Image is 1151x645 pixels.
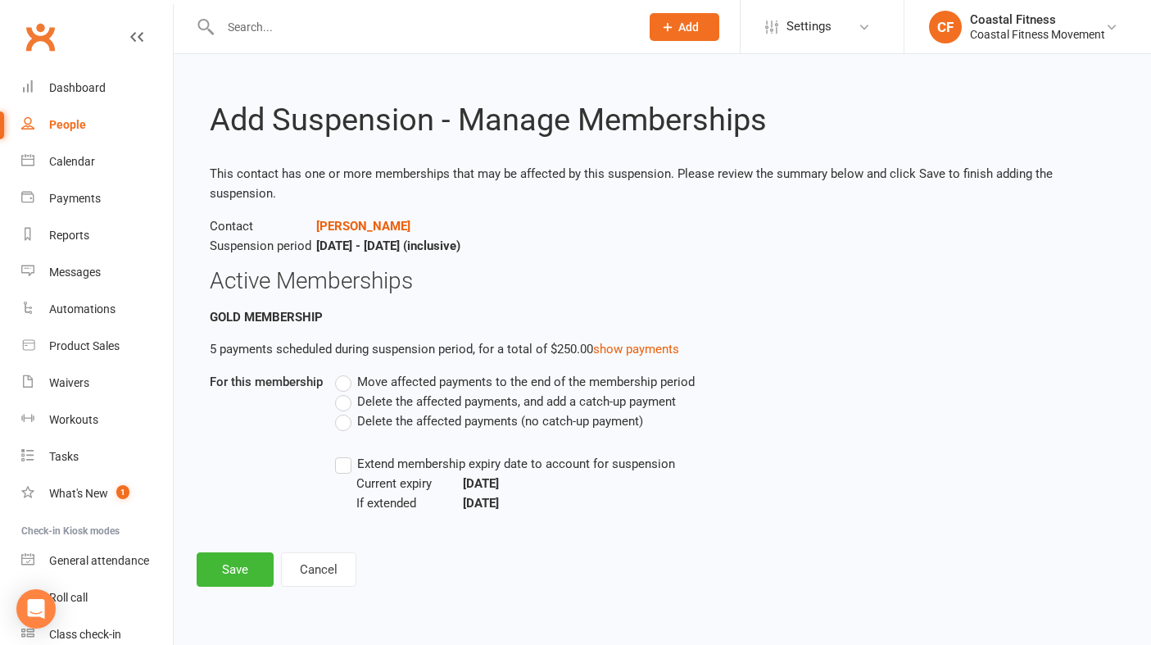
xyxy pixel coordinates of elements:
[21,402,173,438] a: Workouts
[210,339,1115,359] p: 5 payments scheduled during suspension period, for a total of $250.00
[970,27,1105,42] div: Coastal Fitness Movement
[21,579,173,616] a: Roll call
[357,411,643,429] span: Delete the affected payments (no catch-up payment)
[786,8,832,45] span: Settings
[21,217,173,254] a: Reports
[21,291,173,328] a: Automations
[593,342,679,357] a: show payments
[463,476,499,491] b: [DATE]
[21,180,173,217] a: Payments
[20,16,61,57] a: Clubworx
[316,238,460,253] strong: [DATE] - [DATE] (inclusive)
[49,413,98,426] div: Workouts
[49,376,89,389] div: Waivers
[49,339,120,352] div: Product Sales
[49,450,79,463] div: Tasks
[49,554,149,567] div: General attendance
[49,229,89,242] div: Reports
[970,12,1105,27] div: Coastal Fitness
[356,493,463,513] span: If extended
[21,107,173,143] a: People
[21,365,173,402] a: Waivers
[210,236,316,256] span: Suspension period
[21,475,173,512] a: What's New1
[116,485,129,499] span: 1
[210,310,323,325] b: GOLD MEMBERSHIP
[281,552,356,587] button: Cancel
[316,219,410,234] a: [PERSON_NAME]
[21,543,173,579] a: General attendance kiosk mode
[356,474,463,493] span: Current expiry
[49,591,88,604] div: Roll call
[929,11,962,43] div: CF
[21,70,173,107] a: Dashboard
[197,552,274,587] button: Save
[210,216,316,236] span: Contact
[49,81,106,94] div: Dashboard
[21,438,173,475] a: Tasks
[357,392,676,409] span: Delete the affected payments, and add a catch-up payment
[21,143,173,180] a: Calendar
[210,103,1115,138] h2: Add Suspension - Manage Memberships
[21,328,173,365] a: Product Sales
[21,254,173,291] a: Messages
[49,628,121,641] div: Class check-in
[678,20,699,34] span: Add
[49,266,101,279] div: Messages
[357,454,675,471] span: Extend membership expiry date to account for suspension
[49,192,101,205] div: Payments
[215,16,628,39] input: Search...
[650,13,719,41] button: Add
[49,118,86,131] div: People
[210,269,1115,294] h3: Active Memberships
[49,155,95,168] div: Calendar
[463,496,499,511] b: [DATE]
[49,487,108,500] div: What's New
[210,372,323,392] label: For this membership
[16,589,56,629] div: Open Intercom Messenger
[210,164,1115,203] p: This contact has one or more memberships that may be affected by this suspension. Please review t...
[357,372,695,389] span: Move affected payments to the end of the membership period
[49,302,116,316] div: Automations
